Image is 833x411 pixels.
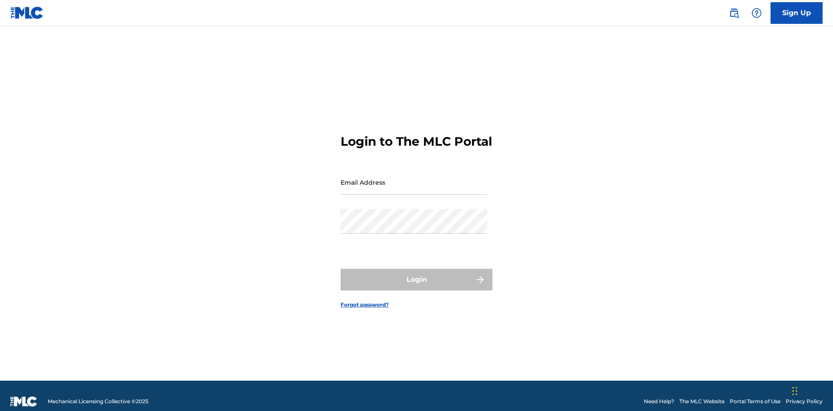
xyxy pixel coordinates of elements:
div: Drag [792,378,797,404]
a: The MLC Website [679,398,725,405]
img: logo [10,396,37,407]
img: search [729,8,739,18]
a: Privacy Policy [786,398,823,405]
div: Help [748,4,765,22]
iframe: Chat Widget [790,369,833,411]
a: Public Search [725,4,743,22]
a: Portal Terms of Use [730,398,781,405]
img: help [751,8,762,18]
span: Mechanical Licensing Collective © 2025 [48,398,148,405]
a: Sign Up [771,2,823,24]
h3: Login to The MLC Portal [341,134,492,149]
a: Need Help? [644,398,674,405]
a: Forgot password? [341,301,389,309]
img: MLC Logo [10,7,44,19]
